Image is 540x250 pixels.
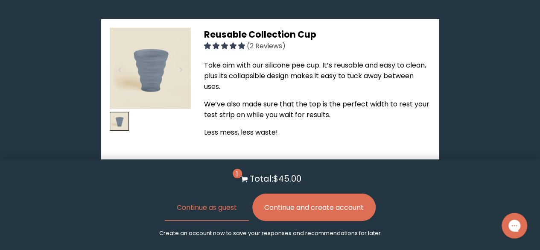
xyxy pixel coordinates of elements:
iframe: Gorgias live chat messenger [497,210,531,241]
img: thumbnail image [110,112,129,131]
button: Continue and create account [252,194,376,221]
span: Reusable Collection Cup [204,28,316,41]
span: 1 [233,169,242,178]
button: Continue as guest [165,194,249,221]
p: Create an account now to save your responses and recommendations for later [159,229,381,237]
img: thumbnail image [110,28,191,109]
p: Total: $45.00 [250,172,301,185]
p: We’ve also made sure that the top is the perfect width to rest your test strip on while you wait ... [204,99,430,120]
p: Take aim with our silicone pee cup. It’s reusable and easy to clean, plus its collapsible design ... [204,60,430,92]
p: Less mess, less waste! [204,127,430,138]
span: (2 Reviews) [246,41,285,51]
span: 5.00 stars [204,41,246,51]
